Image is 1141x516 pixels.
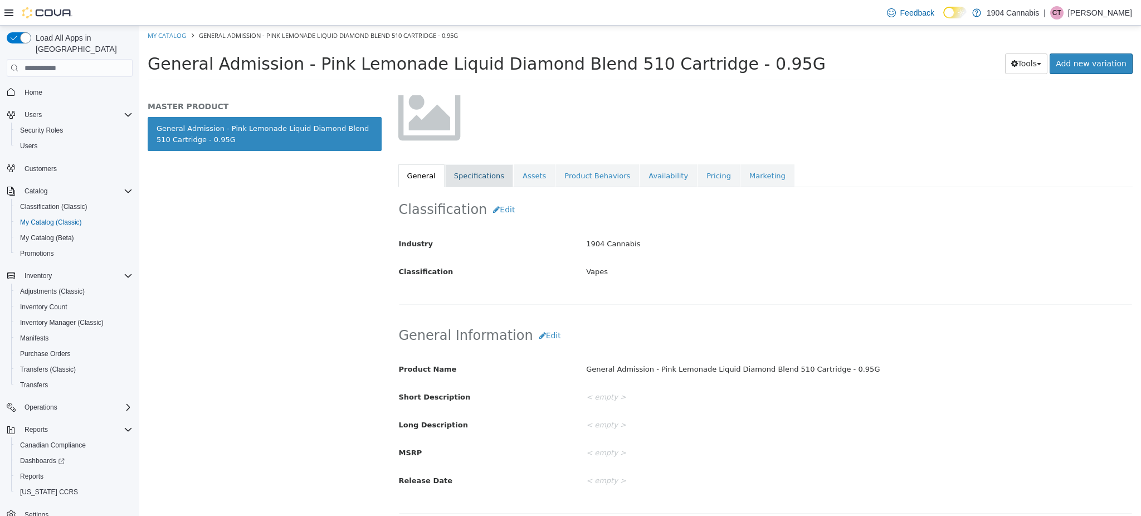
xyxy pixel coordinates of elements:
button: Reports [2,422,137,437]
button: Catalog [2,183,137,199]
a: Users [16,139,42,153]
span: Operations [20,401,133,414]
span: Inventory [25,271,52,280]
button: My Catalog (Classic) [11,215,137,230]
span: Reports [20,472,43,481]
span: Dark Mode [943,18,944,19]
button: Canadian Compliance [11,437,137,453]
span: Transfers (Classic) [20,365,76,374]
button: Transfers (Classic) [11,362,137,377]
a: Inventory Count [16,300,72,314]
a: Transfers (Classic) [16,363,80,376]
span: Security Roles [16,124,133,137]
div: General Admission - Pink Lemonade Liquid Diamond Blend 510 Cartridge - 0.95G [438,334,1001,354]
a: Dashboards [16,454,69,468]
span: [US_STATE] CCRS [20,488,78,496]
span: Inventory Count [16,300,133,314]
span: Users [25,110,42,119]
div: Vapes [438,237,1001,256]
span: Adjustments (Classic) [16,285,133,298]
button: Classification (Classic) [11,199,137,215]
button: Promotions [11,246,137,261]
button: Inventory Count [11,299,137,315]
span: Washington CCRS [16,485,133,499]
a: Home [20,86,47,99]
button: Edit [348,174,382,194]
span: Industry [260,214,294,222]
a: Add new variation [910,28,993,48]
button: Inventory [2,268,137,284]
span: Classification (Classic) [16,200,133,213]
span: Short Description [260,367,331,376]
div: < empty > [438,362,1001,382]
a: Availability [500,139,558,162]
input: Dark Mode [943,7,967,18]
a: Reports [16,470,48,483]
a: Product Behaviors [416,139,500,162]
a: Promotions [16,247,58,260]
a: Canadian Compliance [16,439,90,452]
button: My Catalog (Beta) [11,230,137,246]
a: Security Roles [16,124,67,137]
a: Classification (Classic) [16,200,92,213]
a: [US_STATE] CCRS [16,485,82,499]
span: Purchase Orders [20,349,71,358]
h2: Classification [260,174,993,194]
span: Reports [25,425,48,434]
a: Manifests [16,332,53,345]
div: Cody Tomlinson [1050,6,1064,20]
span: Classification [260,242,314,250]
button: Users [11,138,137,154]
a: Transfers [16,378,52,392]
div: < empty > [438,418,1001,437]
span: My Catalog (Beta) [16,231,133,245]
button: Operations [20,401,62,414]
span: Canadian Compliance [20,441,86,450]
span: General Admission - Pink Lemonade Liquid Diamond Blend 510 Cartridge - 0.95G [60,6,319,14]
a: My Catalog (Beta) [16,231,79,245]
span: Security Roles [20,126,63,135]
a: Pricing [558,139,601,162]
a: Customers [20,162,61,176]
button: Edit [394,300,428,320]
button: Purchase Orders [11,346,137,362]
button: Home [2,84,137,100]
span: Home [20,85,133,99]
span: Canadian Compliance [16,439,133,452]
button: Reports [20,423,52,436]
a: Marketing [601,139,655,162]
button: Transfers [11,377,137,393]
button: Customers [2,160,137,177]
button: Security Roles [11,123,137,138]
span: Operations [25,403,57,412]
span: Load All Apps in [GEOGRAPHIC_DATA] [31,32,133,55]
span: Transfers (Classic) [16,363,133,376]
span: Customers [25,164,57,173]
button: Manifests [11,330,137,346]
span: Classification (Classic) [20,202,87,211]
span: Promotions [16,247,133,260]
span: Inventory Count [20,303,67,311]
button: Reports [11,469,137,484]
span: Manifests [20,334,48,343]
span: Reports [20,423,133,436]
button: Users [20,108,46,121]
a: Adjustments (Classic) [16,285,89,298]
a: Feedback [882,2,939,24]
span: Transfers [16,378,133,392]
span: Adjustments (Classic) [20,287,85,296]
span: Users [16,139,133,153]
h5: MASTER PRODUCT [8,76,242,86]
a: My Catalog (Classic) [16,216,86,229]
span: Users [20,108,133,121]
h2: General Information [260,300,993,320]
span: Inventory [20,269,133,283]
span: Dashboards [20,456,65,465]
button: Users [2,107,137,123]
button: Tools [866,28,909,48]
span: Transfers [20,381,48,390]
a: General [259,139,305,162]
img: Cova [22,7,72,18]
a: Dashboards [11,453,137,469]
span: Catalog [20,184,133,198]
